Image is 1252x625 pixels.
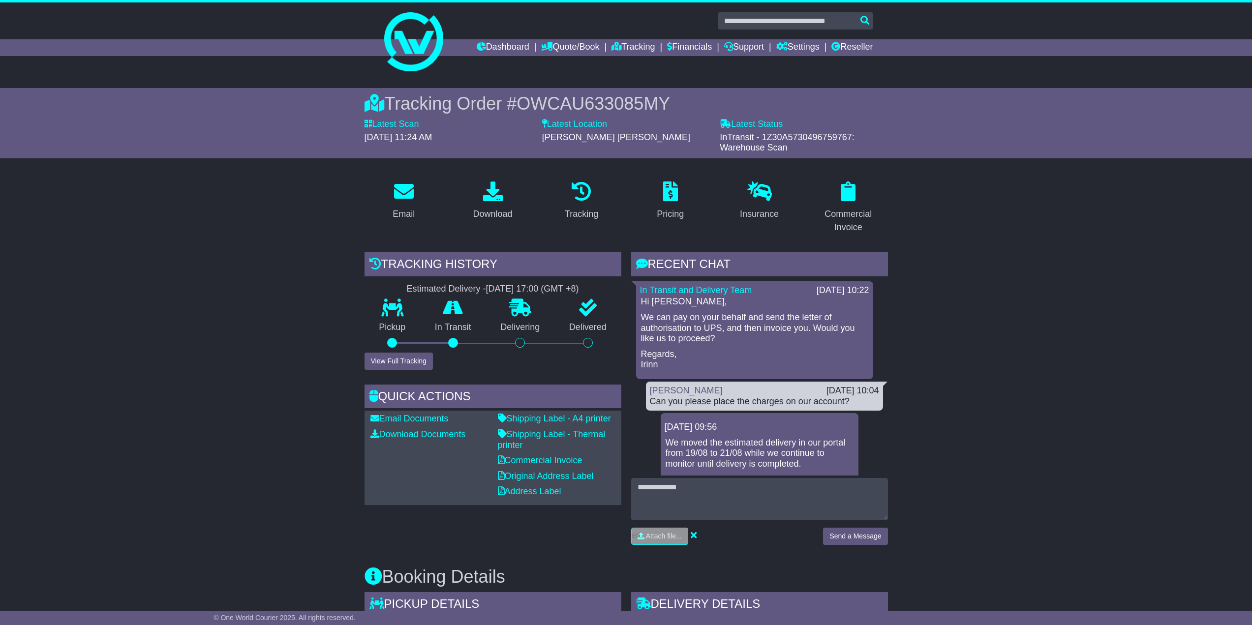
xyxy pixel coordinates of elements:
label: Latest Location [542,119,607,130]
a: Commercial Invoice [809,178,888,238]
p: We moved the estimated delivery in our portal from 19/08 to 21/08 while we continue to monitor un... [666,438,854,470]
div: [DATE] 10:22 [817,285,869,296]
div: Insurance [740,208,779,221]
label: Latest Scan [365,119,419,130]
a: Shipping Label - A4 printer [498,414,611,423]
div: RECENT CHAT [631,252,888,279]
a: Download [466,178,519,224]
div: [DATE] 09:56 [665,422,855,433]
a: Dashboard [477,39,529,56]
a: Support [724,39,764,56]
span: OWCAU633085MY [517,93,670,114]
div: Email [393,208,415,221]
a: Reseller [831,39,873,56]
p: Delivering [486,322,555,333]
div: [DATE] 17:00 (GMT +8) [486,284,579,295]
div: Can you please place the charges on our account? [650,396,879,407]
a: Original Address Label [498,471,594,481]
a: Insurance [733,178,785,224]
a: Commercial Invoice [498,455,582,465]
a: Tracking [558,178,605,224]
a: Email [386,178,421,224]
p: Delivered [554,322,621,333]
p: Hi [PERSON_NAME], [641,297,868,307]
span: © One World Courier 2025. All rights reserved. [214,614,356,622]
a: Tracking [611,39,655,56]
p: Pickup [365,322,421,333]
p: -[PERSON_NAME] [666,474,854,485]
a: Shipping Label - Thermal printer [498,429,606,450]
div: Pricing [657,208,684,221]
div: Pickup Details [365,592,621,619]
a: Email Documents [370,414,449,423]
div: Quick Actions [365,385,621,411]
div: [DATE] 10:04 [826,386,879,396]
div: Estimated Delivery - [365,284,621,295]
span: [DATE] 11:24 AM [365,132,432,142]
a: In Transit and Delivery Team [640,285,752,295]
a: Pricing [650,178,690,224]
div: Tracking [565,208,598,221]
div: Tracking Order # [365,93,888,114]
a: Settings [776,39,820,56]
a: Address Label [498,486,561,496]
a: [PERSON_NAME] [650,386,723,395]
span: InTransit - 1Z30A5730496759767: Warehouse Scan [720,132,855,153]
button: Send a Message [823,528,887,545]
button: View Full Tracking [365,353,433,370]
span: [PERSON_NAME] [PERSON_NAME] [542,132,690,142]
a: Quote/Book [541,39,599,56]
p: In Transit [420,322,486,333]
p: We can pay on your behalf and send the letter of authorisation to UPS, and then invoice you. Woul... [641,312,868,344]
div: Commercial Invoice [815,208,882,234]
div: Delivery Details [631,592,888,619]
label: Latest Status [720,119,783,130]
p: Regards, Irinn [641,349,868,370]
div: Download [473,208,512,221]
a: Download Documents [370,429,466,439]
div: Tracking history [365,252,621,279]
h3: Booking Details [365,567,888,587]
a: Financials [667,39,712,56]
